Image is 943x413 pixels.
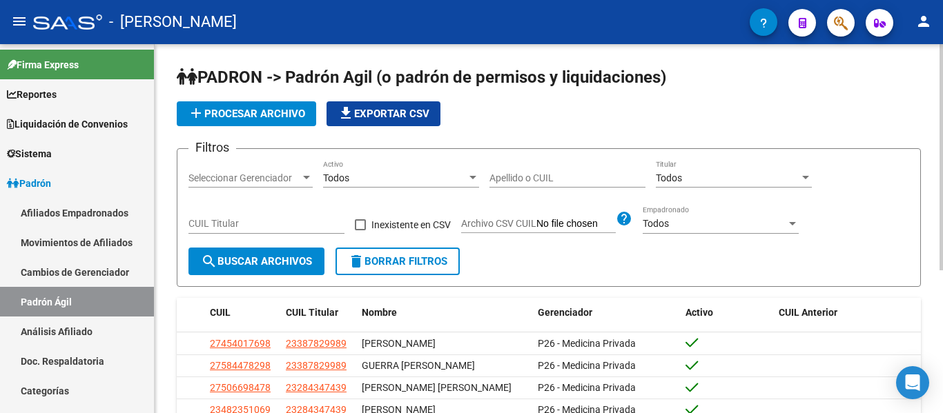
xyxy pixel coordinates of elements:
span: CUIL [210,307,231,318]
span: 27506698478 [210,382,271,393]
mat-icon: search [201,253,217,270]
span: Seleccionar Gerenciador [188,172,300,184]
span: Procesar archivo [188,108,305,120]
span: Sistema [7,146,52,161]
span: CUIL Anterior [779,307,837,318]
span: CUIL Titular [286,307,338,318]
datatable-header-cell: CUIL [204,298,280,328]
span: Inexistente en CSV [371,216,451,233]
span: Borrar Filtros [348,255,447,268]
span: 27584478298 [210,360,271,371]
span: [PERSON_NAME] [362,338,436,349]
span: P26 - Medicina Privada [538,382,636,393]
span: Archivo CSV CUIL [461,218,536,229]
mat-icon: delete [348,253,364,270]
span: 23387829989 [286,360,347,371]
span: [PERSON_NAME] [PERSON_NAME] [362,382,512,393]
span: Todos [323,172,349,183]
span: Padrón [7,176,51,191]
datatable-header-cell: Gerenciador [532,298,681,328]
span: Reportes [7,87,57,102]
span: Exportar CSV [338,108,429,120]
button: Procesar archivo [177,101,316,126]
span: Nombre [362,307,397,318]
datatable-header-cell: Nombre [356,298,532,328]
span: GUERRA [PERSON_NAME] [362,360,475,371]
span: P26 - Medicina Privada [538,338,636,349]
span: Todos [643,218,669,229]
span: P26 - Medicina Privada [538,360,636,371]
mat-icon: help [616,210,632,227]
h3: Filtros [188,138,236,157]
datatable-header-cell: Activo [680,298,773,328]
mat-icon: file_download [338,105,354,121]
span: PADRON -> Padrón Agil (o padrón de permisos y liquidaciones) [177,68,666,87]
div: Open Intercom Messenger [896,366,929,399]
span: 23387829989 [286,338,347,349]
datatable-header-cell: CUIL Titular [280,298,356,328]
mat-icon: menu [11,13,28,30]
button: Borrar Filtros [336,248,460,275]
button: Buscar Archivos [188,248,324,275]
datatable-header-cell: CUIL Anterior [773,298,922,328]
span: 27454017698 [210,338,271,349]
input: Archivo CSV CUIL [536,218,616,230]
span: Todos [656,172,682,183]
span: Liquidación de Convenios [7,117,128,132]
span: - [PERSON_NAME] [109,7,237,37]
span: Activo [686,307,713,318]
span: Buscar Archivos [201,255,312,268]
span: Firma Express [7,57,79,72]
mat-icon: person [915,13,932,30]
span: 23284347439 [286,382,347,393]
mat-icon: add [188,105,204,121]
button: Exportar CSV [327,101,440,126]
span: Gerenciador [538,307,592,318]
